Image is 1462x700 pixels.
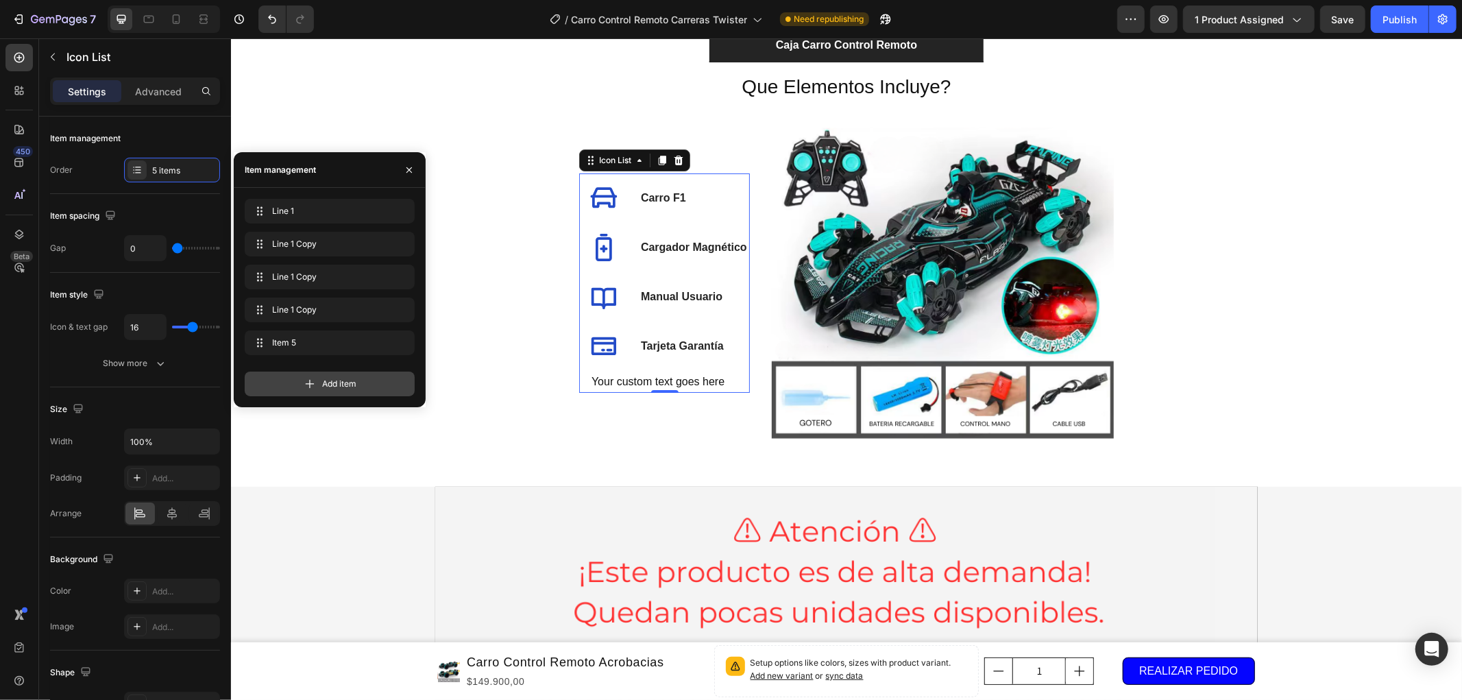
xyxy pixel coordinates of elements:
div: Add... [152,621,217,633]
div: Undo/Redo [258,5,314,33]
p: Carro F1 [410,152,455,168]
div: Arrange [50,507,82,520]
div: Order [50,164,73,176]
button: Show more [50,351,220,376]
div: Padding [50,472,82,484]
button: decrement [754,620,781,646]
p: Tarjeta Garantía [410,300,493,316]
div: Add... [152,472,217,485]
p: Advanced [135,84,182,99]
input: Auto [125,429,219,454]
p: Manual Usuario [410,250,491,267]
div: Add... [152,586,217,598]
div: REALIZAR PEDIDO [908,623,1007,643]
span: 1 product assigned [1195,12,1284,27]
div: Beta [10,251,33,262]
p: Cargador Magnético [410,201,516,217]
div: Shape [50,664,94,682]
span: Add new variant [520,632,583,642]
button: 7 [5,5,102,33]
span: Save [1332,14,1354,25]
div: Item management [245,164,316,176]
input: Auto [125,315,166,339]
button: Save [1320,5,1365,33]
input: quantity [781,620,835,646]
button: REALIZAR PEDIDO [892,619,1024,647]
span: Line 1 Copy [272,304,382,316]
p: Setup options like colors, sizes with product variant. [520,618,737,644]
div: Item spacing [50,207,119,226]
div: Publish [1382,12,1417,27]
div: Color [50,585,71,597]
div: Icon & text gap [50,321,108,333]
button: 1 product assigned [1183,5,1315,33]
span: Line 1 Copy [272,238,382,250]
h2: Que Elementos Incluye? [215,35,1016,62]
div: Show more [103,357,167,370]
button: Publish [1371,5,1428,33]
p: Icon List [66,49,215,65]
div: 5 items [152,165,217,177]
div: Item style [50,286,107,304]
div: Width [50,435,73,448]
span: Line 1 Copy [272,271,382,283]
h1: Carro Control Remoto Acrobacias [234,614,435,635]
div: Rich Text Editor. Editing area: main [409,150,456,169]
div: $149.900,00 [234,635,435,652]
div: Item management [50,132,121,145]
img: gempages_542835098253329412-5c82590f-0c5b-4faf-99b4-bd555d2122cf.png [541,74,883,416]
div: Image [50,620,74,633]
div: 450 [13,146,33,157]
input: Auto [125,236,166,261]
span: Item 5 [272,337,382,349]
span: Line 1 [272,205,382,217]
div: Your custom text goes here [359,333,517,355]
span: Carro Control Remoto Carreras Twister [571,12,747,27]
div: Icon List [365,116,403,128]
iframe: Design area [231,38,1462,700]
div: Size [50,400,86,419]
button: increment [835,620,862,646]
p: 7 [90,11,96,27]
div: Background [50,551,117,569]
p: Settings [68,84,106,99]
span: or [583,632,633,642]
div: Gap [50,242,66,254]
span: / [565,12,568,27]
span: Add item [322,378,356,390]
span: sync data [595,632,633,642]
span: Need republishing [794,13,864,25]
div: Open Intercom Messenger [1415,633,1448,666]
